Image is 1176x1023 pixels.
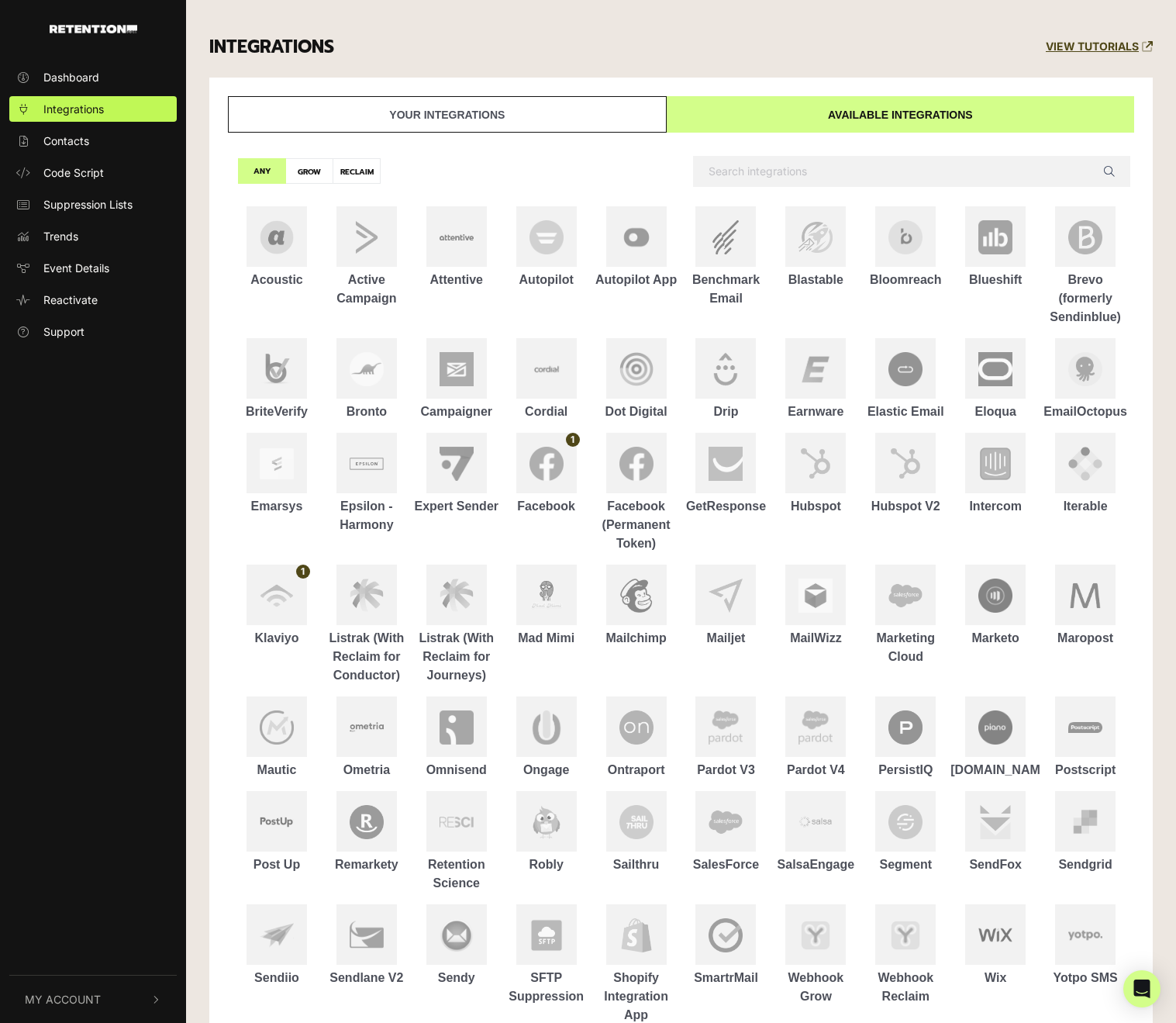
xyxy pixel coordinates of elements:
[502,206,591,289] a: Autopilot Autopilot
[709,806,743,838] img: SalesForce
[322,206,412,308] a: Active Campaign Active Campaign
[950,855,1040,874] div: SendFox
[860,761,950,779] div: PersistIQ
[681,206,771,308] a: Benchmark Email Benchmark Email
[950,565,1040,648] a: Marketo Marketo
[412,761,502,779] div: Omnisend
[681,761,771,779] div: Pardot V3
[9,223,177,249] a: Trends
[502,271,591,289] div: Autopilot
[798,222,833,253] img: Blastable
[860,969,950,1006] div: Webhook Reclaim
[25,991,101,1007] span: My Account
[771,791,860,874] a: SalsaEngage SalsaEngage
[681,403,771,421] div: Drip
[260,918,294,952] img: Sendiio
[591,433,681,553] a: Facebook (Permanent Token) Facebook (Permanent Token)
[860,696,950,779] a: PersistIQ PersistIQ
[591,497,681,553] div: Facebook (Permanent Token)
[771,761,860,779] div: Pardot V4
[502,791,591,874] a: Robly Robly
[1040,629,1130,648] div: Maropost
[978,710,1012,745] img: Piano.io
[9,96,177,122] a: Integrations
[771,904,860,1006] a: Webhook Grow Webhook Grow
[771,206,860,289] a: Blastable Blastable
[232,206,322,289] a: Acoustic Acoustic
[860,565,950,666] a: Marketing Cloud Marketing Cloud
[260,579,294,613] img: Klaviyo
[591,791,681,874] a: Sailthru Sailthru
[440,817,474,828] img: Retention Science
[681,696,771,779] a: Pardot V3 Pardot V3
[771,271,860,289] div: Blastable
[322,761,412,779] div: Ometria
[1040,565,1130,648] a: Maropost Maropost
[771,696,860,779] a: Pardot V4 Pardot V4
[9,128,177,154] a: Contacts
[296,565,310,579] span: 1
[350,579,384,612] img: Listrak (With Reclaim for Conductor)
[9,976,177,1023] button: My Account
[860,403,950,421] div: Elastic Email
[232,791,322,874] a: Post Up Post Up
[591,761,681,779] div: Ontraport
[232,969,322,987] div: Sendiio
[529,447,564,481] img: Facebook
[322,338,412,421] a: Bronto Bronto
[322,629,412,685] div: Listrak (With Reclaim for Conductor)
[43,69,99,85] span: Dashboard
[798,579,833,613] img: MailWizz
[681,497,771,516] div: GetResponse
[667,96,1134,133] a: Available integrations
[440,352,474,386] img: Campaigner
[440,447,474,481] img: Expert Sender
[412,969,502,987] div: Sendy
[440,234,474,240] img: Attentive
[9,64,177,90] a: Dashboard
[232,761,322,779] div: Mautic
[9,192,177,217] a: Suppression Lists
[950,629,1040,648] div: Marketo
[502,403,591,421] div: Cordial
[9,287,177,313] a: Reactivate
[978,925,1012,945] img: Wix
[798,352,833,386] img: Earnware
[860,433,950,516] a: Hubspot V2 Hubspot V2
[529,579,564,613] img: Mad Mimi
[1040,696,1130,779] a: Postscript Postscript
[950,206,1040,289] a: Blueshift Blueshift
[860,629,950,666] div: Marketing Cloud
[502,565,591,648] a: Mad Mimi Mad Mimi
[591,696,681,779] a: Ontraport Ontraport
[9,255,177,281] a: Event Details
[209,36,334,58] h3: INTEGRATIONS
[978,447,1012,481] img: Intercom
[771,565,860,648] a: MailWizz MailWizz
[1040,761,1130,779] div: Postscript
[412,271,502,289] div: Attentive
[1068,352,1102,386] img: EmailOctopus
[1068,579,1102,613] img: Maropost
[978,352,1012,386] img: Eloqua
[798,815,833,828] img: SalsaEngage
[709,447,743,481] img: GetResponse
[709,579,743,613] img: Mailjet
[260,448,294,479] img: Emarsys
[681,904,771,987] a: SmartrMail SmartrMail
[950,338,1040,421] a: Eloqua Eloqua
[619,918,654,952] img: Shopify Integration App
[285,158,333,184] label: GROW
[978,805,1012,839] img: SendFox
[591,629,681,648] div: Mailchimp
[888,710,923,745] img: PersistIQ
[888,352,923,386] img: Elastic Email
[771,969,860,1006] div: Webhook Grow
[888,447,923,480] img: Hubspot V2
[860,904,950,1006] a: Webhook Reclaim Webhook Reclaim
[709,918,743,952] img: SmartrMail
[232,904,322,987] a: Sendiio Sendiio
[888,579,923,612] img: Marketing Cloud
[232,565,322,648] a: Klaviyo Klaviyo
[860,206,950,289] a: Bloomreach Bloomreach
